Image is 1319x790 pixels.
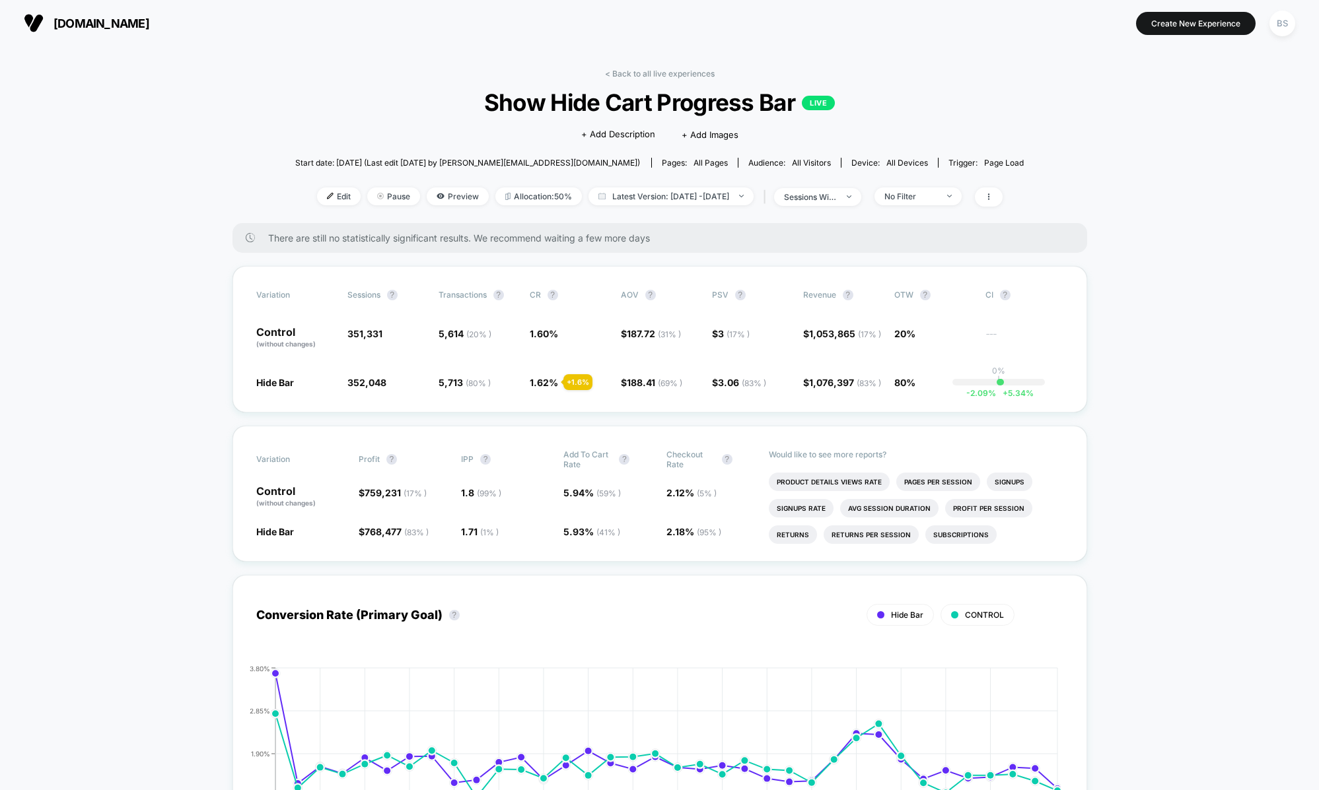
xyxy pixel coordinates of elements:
[694,158,728,168] span: all pages
[466,378,491,388] span: ( 80 % )
[477,488,501,498] span: ( 99 % )
[404,527,429,537] span: ( 83 % )
[784,192,837,202] div: sessions with impression
[386,454,397,465] button: ?
[332,88,987,116] span: Show Hide Cart Progress Bar
[718,328,750,339] span: 3
[563,449,612,469] span: Add To Cart Rate
[250,664,270,672] tspan: 3.80%
[666,526,721,537] span: 2.18 %
[359,526,429,537] span: $
[803,290,836,300] span: Revenue
[596,527,620,537] span: ( 41 % )
[256,526,294,537] span: Hide Bar
[966,388,996,398] span: -2.09 %
[666,449,715,469] span: Checkout Rate
[803,377,881,388] span: $
[985,330,1063,349] span: ---
[843,290,853,300] button: ?
[884,191,937,201] div: No Filter
[563,374,592,390] div: + 1.6 %
[347,290,380,300] span: Sessions
[256,499,316,507] span: (without changes)
[742,378,766,388] span: ( 83 % )
[712,328,750,339] span: $
[256,290,329,300] span: Variation
[886,158,928,168] span: all devices
[461,526,499,537] span: 1.71
[605,69,715,79] a: < Back to all live experiences
[727,329,750,339] span: ( 17 % )
[621,377,682,388] span: $
[947,195,952,197] img: end
[809,328,881,339] span: 1,053,865
[658,329,681,339] span: ( 31 % )
[894,328,915,339] span: 20%
[256,486,345,508] p: Control
[847,195,851,198] img: end
[359,454,380,464] span: Profit
[621,290,639,300] span: AOV
[588,187,754,205] span: Latest Version: [DATE] - [DATE]
[987,473,1032,491] li: Signups
[697,527,721,537] span: ( 95 % )
[621,328,681,339] span: $
[1136,12,1256,35] button: Create New Experience
[627,377,682,388] span: 188.41
[530,328,558,339] span: 1.60 %
[712,290,729,300] span: PSV
[619,454,629,465] button: ?
[769,473,890,491] li: Product Details Views Rate
[387,290,398,300] button: ?
[769,525,817,544] li: Returns
[530,377,558,388] span: 1.62 %
[894,290,967,300] span: OTW
[722,454,732,465] button: ?
[295,158,640,168] span: Start date: [DATE] (Last edit [DATE] by [PERSON_NAME][EMAIL_ADDRESS][DOMAIN_NAME])
[256,449,329,469] span: Variation
[857,378,881,388] span: ( 83 % )
[920,290,931,300] button: ?
[1266,10,1299,37] button: BS
[480,454,491,465] button: ?
[251,749,270,757] tspan: 1.90%
[439,328,491,339] span: 5,614
[748,158,831,168] div: Audience:
[530,290,541,300] span: CR
[658,378,682,388] span: ( 69 % )
[996,388,1034,398] span: 5.34 %
[317,187,361,205] span: Edit
[666,487,717,498] span: 2.12 %
[466,329,491,339] span: ( 20 % )
[548,290,558,300] button: ?
[461,487,501,498] span: 1.8
[841,158,938,168] span: Device:
[563,526,620,537] span: 5.93 %
[439,377,491,388] span: 5,713
[596,488,621,498] span: ( 59 % )
[662,158,728,168] div: Pages:
[992,366,1005,376] p: 0%
[365,526,429,537] span: 768,477
[802,96,835,110] p: LIVE
[984,158,1024,168] span: Page Load
[809,377,881,388] span: 1,076,397
[769,499,834,517] li: Signups Rate
[53,16,149,30] span: [DOMAIN_NAME]
[250,706,270,714] tspan: 2.85%
[256,340,316,348] span: (without changes)
[493,290,504,300] button: ?
[598,193,606,199] img: calendar
[840,499,939,517] li: Avg Session Duration
[256,327,334,349] p: Control
[449,610,460,620] button: ?
[377,193,384,199] img: end
[365,487,427,498] span: 759,231
[347,328,382,339] span: 351,331
[427,187,489,205] span: Preview
[682,129,738,140] span: + Add Images
[945,499,1032,517] li: Profit Per Session
[461,454,474,464] span: IPP
[891,610,923,620] span: Hide Bar
[24,13,44,33] img: Visually logo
